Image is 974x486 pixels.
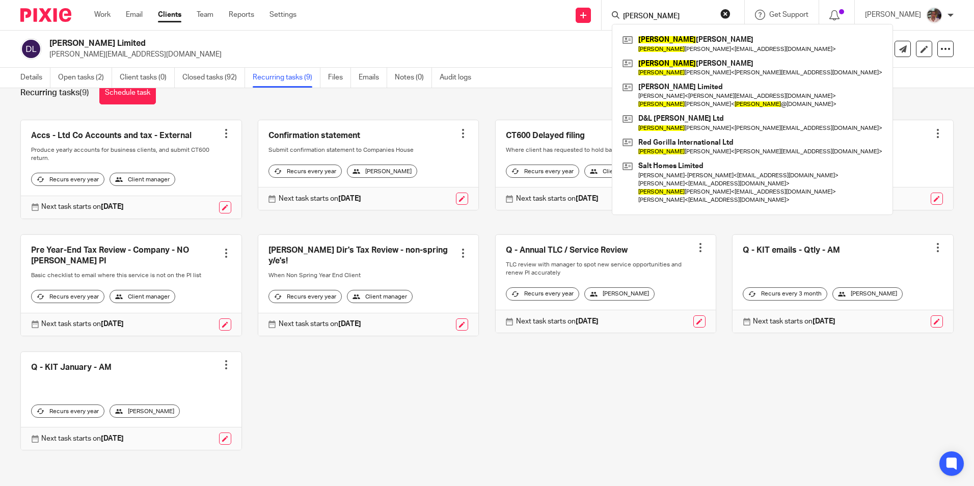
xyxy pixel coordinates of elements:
p: Next task starts on [753,316,835,327]
a: Closed tasks (92) [182,68,245,88]
p: Next task starts on [516,194,599,204]
span: Get Support [769,11,808,18]
div: Recurs every year [506,287,579,301]
strong: [DATE] [576,195,599,202]
div: Recurs every year [268,290,342,303]
span: (9) [79,89,89,97]
a: Settings [269,10,296,20]
p: Next task starts on [41,434,124,444]
div: Recurs every year [31,290,104,303]
a: Reports [229,10,254,20]
strong: [DATE] [338,195,361,202]
strong: [DATE] [101,320,124,328]
p: [PERSON_NAME][EMAIL_ADDRESS][DOMAIN_NAME] [49,49,815,60]
div: Recurs every year [268,165,342,178]
div: [PERSON_NAME] [110,404,180,418]
div: [PERSON_NAME] [832,287,903,301]
a: Team [197,10,213,20]
a: Files [328,68,351,88]
strong: [DATE] [813,318,835,325]
p: [PERSON_NAME] [865,10,921,20]
div: Recurs every year [31,404,104,418]
img: 89A93261-3177-477B-8587-9080353704B0.jpeg [926,7,942,23]
button: Clear [720,9,730,19]
strong: [DATE] [101,435,124,442]
div: Client manager [584,165,650,178]
div: Recurs every 3 month [743,287,827,301]
div: Client manager [110,290,175,303]
h1: Recurring tasks [20,88,89,98]
div: Recurs every year [506,165,579,178]
a: Audit logs [440,68,479,88]
input: Search [622,12,714,21]
strong: [DATE] [101,203,124,210]
p: Next task starts on [41,202,124,212]
a: Details [20,68,50,88]
img: svg%3E [20,38,42,60]
div: Recurs every year [31,173,104,186]
p: Next task starts on [41,319,124,329]
a: Work [94,10,111,20]
a: Schedule task [99,82,156,104]
a: Notes (0) [395,68,432,88]
a: Open tasks (2) [58,68,112,88]
h2: [PERSON_NAME] Limited [49,38,662,49]
a: Emails [359,68,387,88]
div: [PERSON_NAME] [347,165,417,178]
a: Client tasks (0) [120,68,175,88]
div: [PERSON_NAME] [584,287,655,301]
div: Client manager [110,173,175,186]
p: Next task starts on [279,319,361,329]
a: Recurring tasks (9) [253,68,320,88]
a: Clients [158,10,181,20]
div: Client manager [347,290,413,303]
strong: [DATE] [338,320,361,328]
strong: [DATE] [576,318,599,325]
a: Email [126,10,143,20]
p: Next task starts on [279,194,361,204]
img: Pixie [20,8,71,22]
p: Next task starts on [516,316,599,327]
